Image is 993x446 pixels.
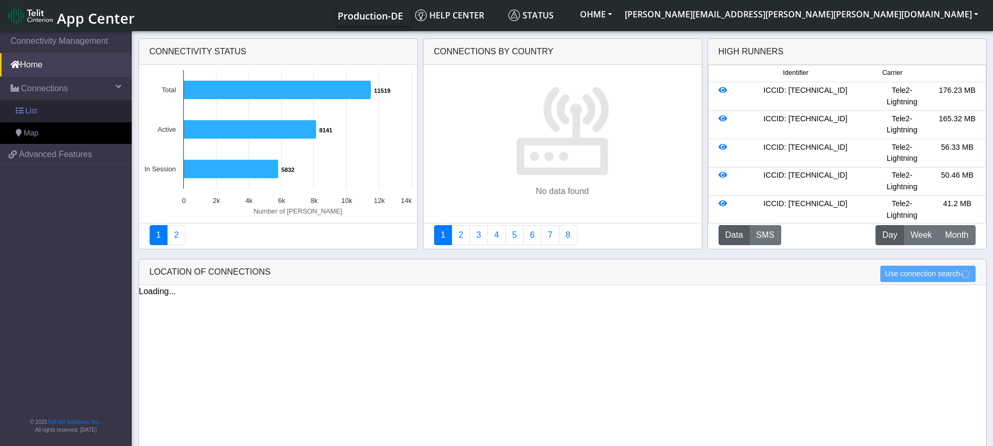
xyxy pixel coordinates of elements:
div: 56.33 MB [930,142,985,164]
div: ICCID: [TECHNICAL_ID] [736,113,874,136]
a: Not Connected for 30 days [559,225,577,245]
div: High Runners [719,45,784,58]
a: Help center [411,5,504,26]
div: Tele2-Lightning [874,170,930,192]
button: SMS [749,225,781,245]
p: No data found [536,185,589,198]
img: logo-telit-cinterion-gw-new.png [8,7,53,24]
a: App Center [8,4,133,27]
div: Connections By Country [424,39,702,65]
button: Week [903,225,939,245]
span: Carrier [882,68,902,78]
a: Deployment status [167,225,185,245]
text: 12k [373,197,385,205]
span: App Center [57,8,135,28]
img: knowledge.svg [415,9,427,21]
div: ICCID: [TECHNICAL_ID] [736,85,874,108]
a: Connectivity status [150,225,168,245]
text: 8141 [319,127,332,133]
text: 0 [182,197,185,205]
span: List [25,105,37,117]
text: 6k [278,197,285,205]
text: 10k [341,197,352,205]
div: Tele2-Lightning [874,85,930,108]
a: Usage by Carrier [505,225,524,245]
span: Day [882,229,897,241]
text: 14k [401,197,412,205]
a: 14 Days Trend [523,225,542,245]
div: 176.23 MB [930,85,985,108]
text: Number of [PERSON_NAME] [253,207,342,215]
span: Month [945,229,968,241]
button: [PERSON_NAME][EMAIL_ADDRESS][PERSON_NAME][PERSON_NAME][DOMAIN_NAME] [618,5,985,24]
div: 50.46 MB [930,170,985,192]
div: Tele2-Lightning [874,198,930,221]
div: Connectivity status [139,39,417,65]
a: Zero Session [541,225,559,245]
text: 8k [310,197,318,205]
span: Identifier [783,68,808,78]
span: Connections [21,82,68,95]
button: Use connection search [880,266,975,282]
div: 165.32 MB [930,113,985,136]
div: LOCATION OF CONNECTIONS [139,259,986,285]
a: Carrier [451,225,470,245]
text: 5832 [281,167,294,173]
span: Help center [415,9,484,21]
text: 2k [213,197,220,205]
text: 11519 [374,88,390,94]
div: ICCID: [TECHNICAL_ID] [736,142,874,164]
img: loading [960,269,971,279]
text: In Session [144,165,176,173]
span: Map [24,128,38,139]
button: Data [719,225,750,245]
a: Telit IoT Solutions, Inc. [47,419,100,425]
button: Day [876,225,904,245]
nav: Summary paging [150,225,407,245]
a: Usage per Country [469,225,488,245]
div: Tele2-Lightning [874,142,930,164]
a: Connections By Carrier [487,225,506,245]
text: Active [158,125,176,133]
span: Week [910,229,932,241]
span: Production-DE [338,9,403,22]
div: ICCID: [TECHNICAL_ID] [736,198,874,221]
text: Total [161,86,175,94]
div: Loading... [139,285,986,298]
button: OHME [574,5,618,24]
img: status.svg [508,9,520,21]
span: Advanced Features [19,148,92,161]
a: Connections By Country [434,225,453,245]
button: Month [938,225,975,245]
text: 4k [245,197,252,205]
div: Tele2-Lightning [874,113,930,136]
span: Status [508,9,554,21]
a: Status [504,5,574,26]
a: Your current platform instance [337,5,402,26]
img: devices.svg [515,82,609,176]
nav: Summary paging [434,225,691,245]
div: ICCID: [TECHNICAL_ID] [736,170,874,192]
div: 41.2 MB [930,198,985,221]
